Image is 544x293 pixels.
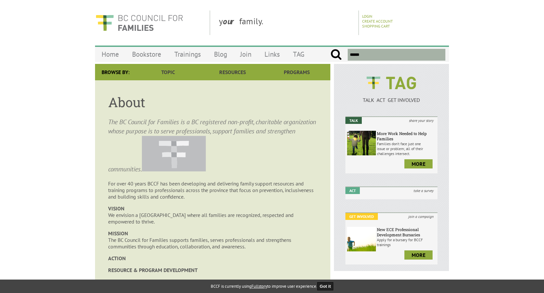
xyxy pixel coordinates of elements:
[108,255,126,262] strong: ACTION
[108,93,317,111] h1: About
[234,47,258,62] a: Join
[136,64,200,80] a: Topic
[95,64,136,80] div: Browse By:
[251,283,267,289] a: Fullstory
[200,64,264,80] a: Resources
[168,47,207,62] a: Trainings
[362,14,372,19] a: Login
[377,227,436,237] h6: New ECE Professional Development Bursaries
[345,97,437,103] p: TALK ACT GET INVOLVED
[95,10,184,35] img: BC Council for FAMILIES
[377,237,436,247] p: Apply for a bursary for BCCF trainings
[108,267,198,273] strong: RESOURCE & PROGRAM DEVELOPMENT
[345,187,360,194] em: Act
[377,131,436,141] h6: More Work Needed to Help Families
[404,250,433,260] a: more
[404,159,433,168] a: more
[113,279,317,292] li: Educational resources on topics ranging from child development to mental health and relationship ...
[345,213,378,220] em: Get Involved
[265,64,329,80] a: Programs
[108,205,317,225] p: We envision a [GEOGRAPHIC_DATA] where all families are recognized, respected and empowered to thr...
[258,47,286,62] a: Links
[214,10,359,35] div: y family.
[377,141,436,156] p: Families don’t face just one issue or problem; all of their challenges intersect.
[108,230,317,250] p: The BC Council for Families supports families, serves professionals and strengthens communities t...
[405,117,437,124] i: share your story
[330,49,342,61] input: Submit
[95,47,126,62] a: Home
[223,16,239,27] strong: our
[207,47,234,62] a: Blog
[345,117,362,124] em: Talk
[286,47,311,62] a: TAG
[404,213,437,220] i: join a campaign
[345,90,437,103] a: TALK ACT GET INVOLVED
[108,117,317,174] p: The BC Council for Families is a BC registered non-profit, charitable organization whose purpose ...
[362,19,393,24] a: Create Account
[362,24,390,29] a: Shopping Cart
[108,180,317,200] p: For over 40 years BCCF has been developing and delivering family support resources and training p...
[317,282,334,290] button: Got it
[126,47,168,62] a: Bookstore
[410,187,437,194] i: take a survey
[362,70,421,95] img: BCCF's TAG Logo
[108,230,128,237] strong: MISSION
[108,205,125,212] strong: VISION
